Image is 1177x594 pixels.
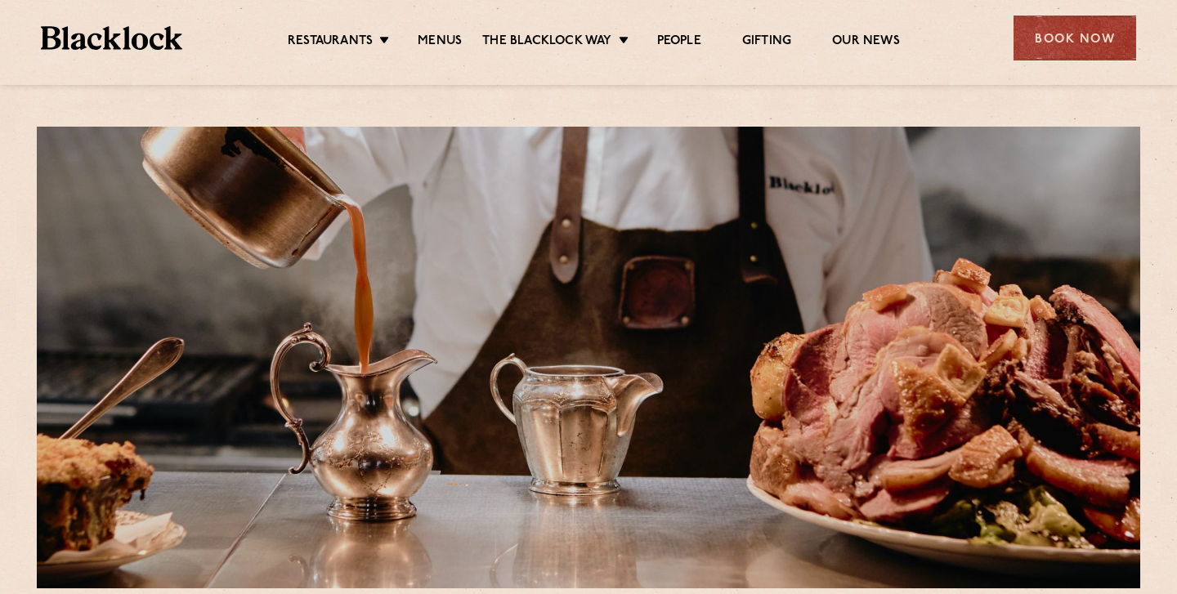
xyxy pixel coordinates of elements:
a: Menus [418,33,462,51]
div: Book Now [1014,16,1136,60]
a: Our News [832,33,900,51]
a: Restaurants [288,33,373,51]
a: People [657,33,701,51]
a: Gifting [742,33,791,51]
img: BL_Textured_Logo-footer-cropped.svg [41,26,182,50]
a: The Blacklock Way [482,33,611,51]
